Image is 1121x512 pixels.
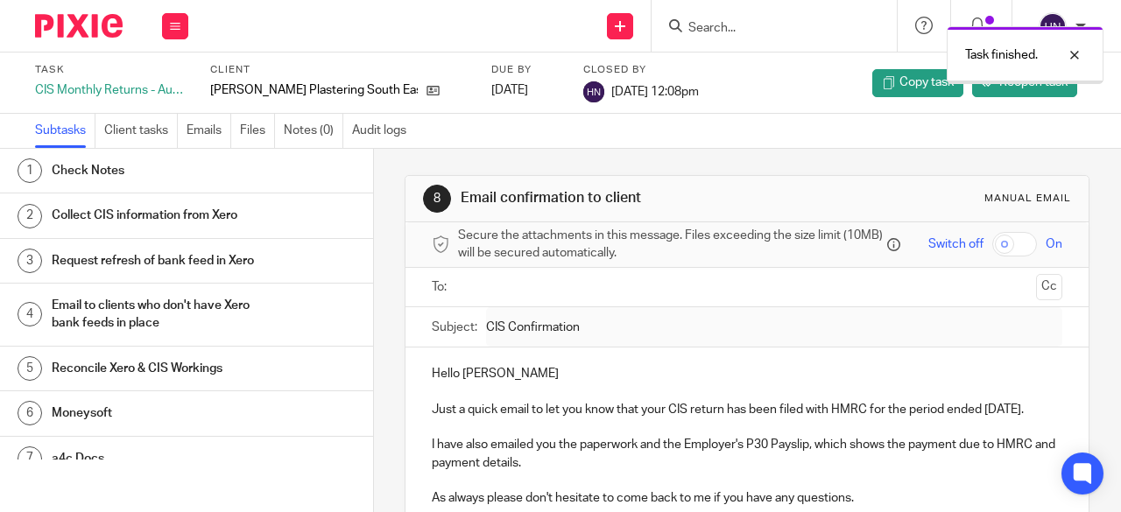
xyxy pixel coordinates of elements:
[52,445,254,472] h1: a4c Docs
[432,278,451,296] label: To:
[352,114,415,148] a: Audit logs
[491,81,561,99] div: [DATE]
[284,114,343,148] a: Notes (0)
[210,63,469,77] label: Client
[18,249,42,273] div: 3
[35,14,123,38] img: Pixie
[52,292,254,337] h1: Email to clients who don't have Xero bank feeds in place
[461,189,785,207] h1: Email confirmation to client
[35,63,188,77] label: Task
[210,81,418,99] p: [PERSON_NAME] Plastering South East Ltd
[1036,274,1062,300] button: Cc
[611,86,699,98] span: [DATE] 12:08pm
[984,192,1071,206] div: Manual email
[432,401,1062,418] p: Just a quick email to let you know that your CIS return has been filed with HMRC for the period e...
[18,401,42,425] div: 6
[18,356,42,381] div: 5
[583,81,604,102] img: svg%3E
[52,400,254,426] h1: Moneysoft
[965,46,1038,64] p: Task finished.
[187,114,231,148] a: Emails
[491,63,561,77] label: Due by
[432,319,477,336] label: Subject:
[432,365,1062,382] p: Hello [PERSON_NAME]
[928,235,984,253] span: Switch off
[1046,235,1062,253] span: On
[52,248,254,274] h1: Request refresh of bank feed in Xero
[432,436,1062,472] p: I have also emailed you the paperwork and the Employer's P30 Payslip, which shows the payment due...
[52,158,254,184] h1: Check Notes
[240,114,275,148] a: Files
[458,227,883,263] span: Secure the attachments in this message. Files exceeding the size limit (10MB) will be secured aut...
[104,114,178,148] a: Client tasks
[35,81,188,99] div: CIS Monthly Returns - August
[432,489,1062,507] p: As always please don't hesitate to come back to me if you have any questions.
[423,185,451,213] div: 8
[1039,12,1067,40] img: svg%3E
[52,202,254,228] h1: Collect CIS information from Xero
[18,302,42,326] div: 4
[35,114,95,148] a: Subtasks
[18,204,42,228] div: 2
[52,355,254,382] h1: Reconcile Xero & CIS Workings
[18,446,42,471] div: 7
[18,158,42,183] div: 1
